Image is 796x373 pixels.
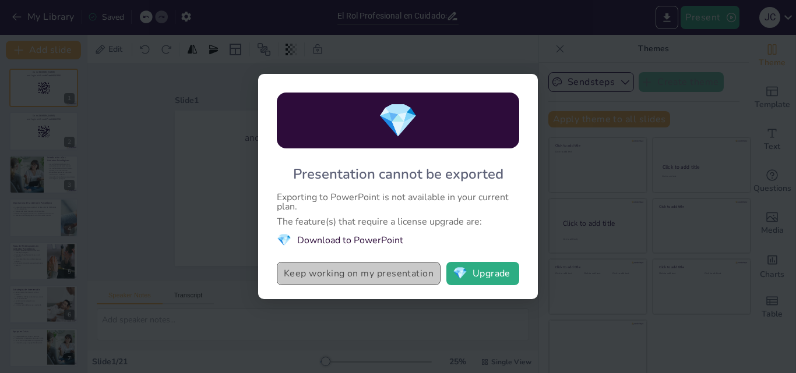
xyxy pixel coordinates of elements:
span: diamond [378,98,418,143]
button: Keep working on my presentation [277,262,441,285]
div: Exporting to PowerPoint is not available in your current plan. [277,193,519,211]
span: diamond [277,232,291,248]
button: diamondUpgrade [446,262,519,285]
div: Presentation cannot be exported [293,165,503,183]
li: Download to PowerPoint [277,232,519,248]
div: The feature(s) that require a license upgrade are: [277,217,519,226]
span: diamond [453,268,467,279]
